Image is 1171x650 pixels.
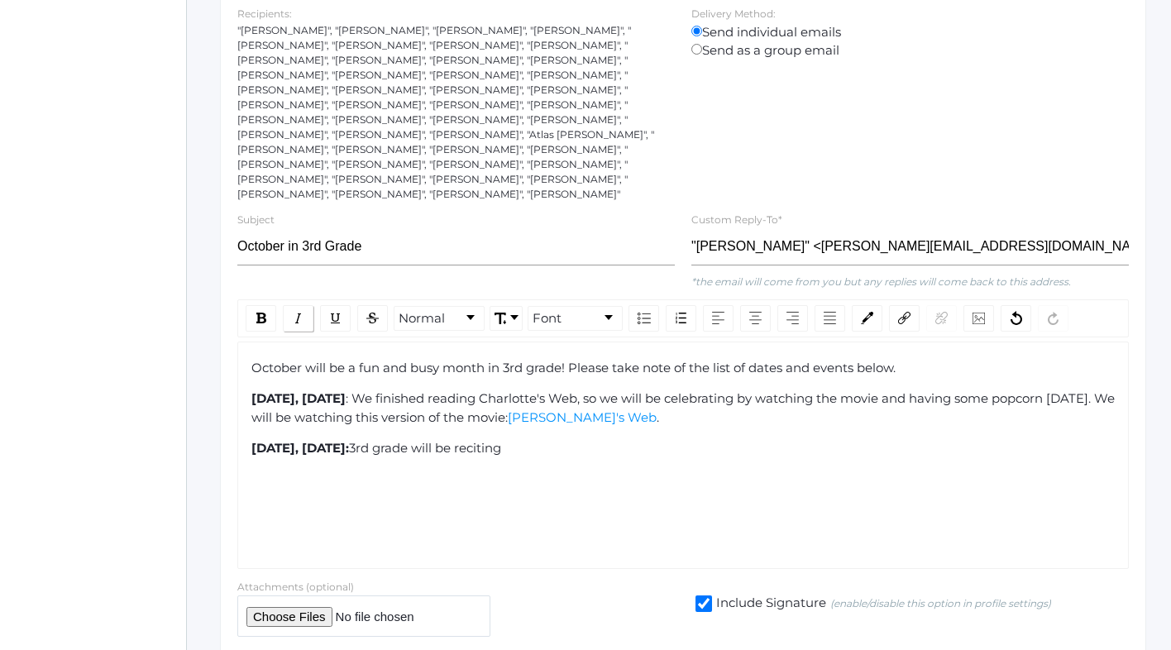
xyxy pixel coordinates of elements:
[394,306,485,331] div: rdw-dropdown
[242,305,391,332] div: rdw-inline-control
[251,360,896,375] span: October will be a fun and busy month in 3rd grade! Please take note of the list of dates and even...
[691,7,776,20] label: Delivery Method:
[963,305,994,332] div: Image
[283,305,313,332] div: Italic
[830,596,1051,611] em: (enable/disable this option in profile settings)
[237,23,675,202] div: "[PERSON_NAME]", "[PERSON_NAME]", "[PERSON_NAME]", "[PERSON_NAME]", "[PERSON_NAME]", "[PERSON_NAM...
[528,306,623,331] div: rdw-dropdown
[1001,305,1031,332] div: Undo
[691,44,702,55] input: Send as a group email
[703,305,734,332] div: Left
[700,305,848,332] div: rdw-textalign-control
[490,306,523,331] div: rdw-dropdown
[777,305,808,332] div: Right
[394,307,484,330] a: Block Type
[251,440,349,456] span: [DATE], [DATE]:
[691,26,702,36] input: Send individual emails
[237,581,354,593] label: Attachments (optional)
[695,595,712,612] input: Include Signature(enable/disable this option in profile settings)
[889,305,920,332] div: Link
[237,213,275,226] label: Subject
[926,305,957,332] div: Unlink
[740,305,771,332] div: Center
[997,305,1072,332] div: rdw-history-control
[251,359,1116,458] div: rdw-editor
[657,409,659,425] span: .
[237,299,1129,569] div: rdw-wrapper
[391,305,487,332] div: rdw-block-control
[357,305,388,332] div: Strikethrough
[691,213,782,226] label: Custom Reply-To*
[237,7,292,20] label: Recipients:
[508,409,657,425] a: [PERSON_NAME]'s Web
[349,440,501,456] span: 3rd grade will be reciting
[815,305,845,332] div: Justify
[625,305,700,332] div: rdw-list-control
[237,299,1129,337] div: rdw-toolbar
[691,41,1129,60] label: Send as a group email
[691,23,1129,42] label: Send individual emails
[490,307,522,330] a: Font Size
[399,309,445,328] span: Normal
[1038,305,1068,332] div: Redo
[320,305,351,332] div: Underline
[712,594,826,614] span: Include Signature
[629,305,659,332] div: Unordered
[533,309,562,328] span: Font
[666,305,696,332] div: Ordered
[960,305,997,332] div: rdw-image-control
[525,305,625,332] div: rdw-font-family-control
[886,305,960,332] div: rdw-link-control
[251,390,1118,425] span: : We finished reading Charlotte's Web, so we will be celebrating by watching the movie and having...
[246,305,276,332] div: Bold
[528,307,622,330] a: Font
[691,228,1129,265] input: "Full Name" <email@email.com>
[848,305,886,332] div: rdw-color-picker
[487,305,525,332] div: rdw-font-size-control
[691,275,1071,288] em: *the email will come from you but any replies will come back to this address.
[251,390,346,406] span: [DATE], [DATE]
